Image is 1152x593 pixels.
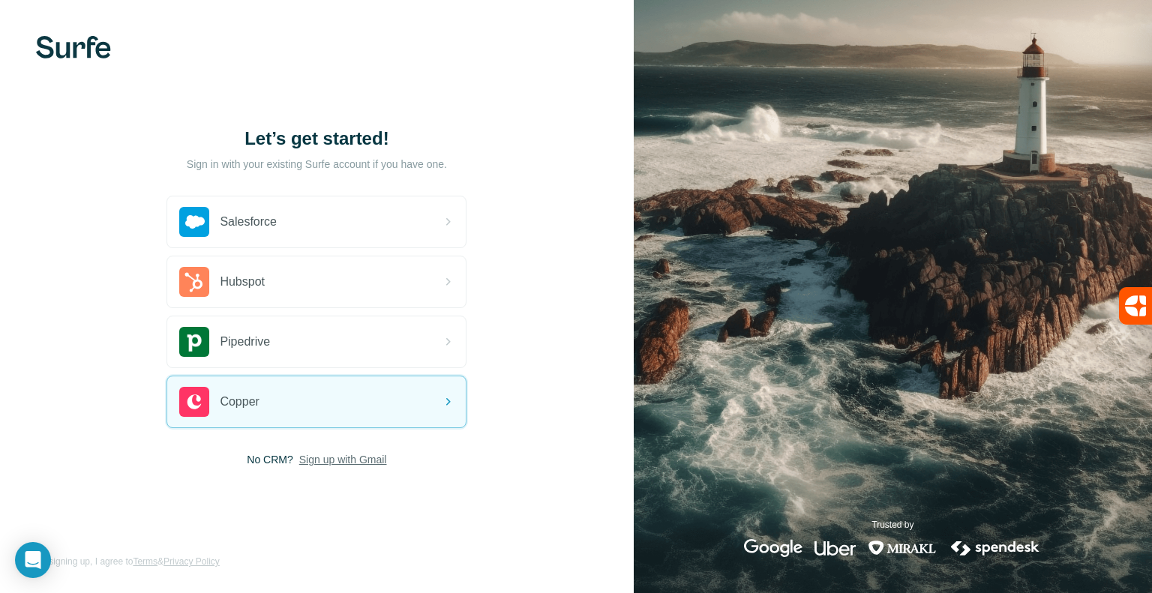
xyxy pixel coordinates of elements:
[868,539,937,557] img: mirakl's logo
[220,333,270,351] span: Pipedrive
[179,267,209,297] img: hubspot's logo
[220,393,259,411] span: Copper
[179,327,209,357] img: pipedrive's logo
[220,273,265,291] span: Hubspot
[744,539,802,557] img: google's logo
[187,157,447,172] p: Sign in with your existing Surfe account if you have one.
[814,539,856,557] img: uber's logo
[163,556,220,567] a: Privacy Policy
[179,387,209,417] img: copper's logo
[220,213,277,231] span: Salesforce
[299,452,387,467] button: Sign up with Gmail
[871,518,913,532] p: Trusted by
[179,207,209,237] img: salesforce's logo
[15,542,51,578] div: Open Intercom Messenger
[949,539,1042,557] img: spendesk's logo
[247,452,292,467] span: No CRM?
[166,127,466,151] h1: Let’s get started!
[133,556,157,567] a: Terms
[36,36,111,58] img: Surfe's logo
[36,555,220,568] span: By signing up, I agree to &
